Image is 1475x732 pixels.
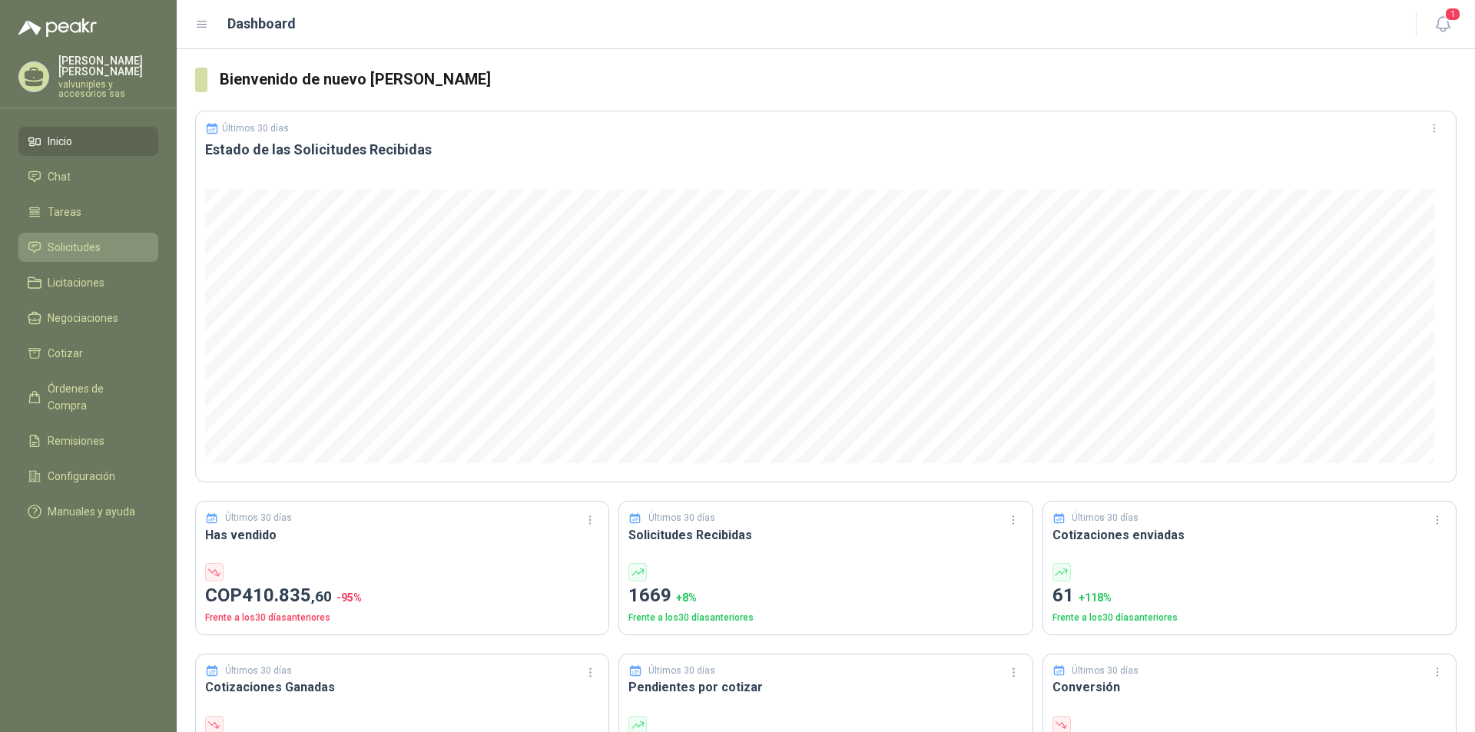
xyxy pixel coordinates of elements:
span: Chat [48,168,71,185]
h3: Conversión [1052,677,1447,697]
span: + 118 % [1079,591,1112,604]
p: [PERSON_NAME] [PERSON_NAME] [58,55,158,77]
a: Configuración [18,462,158,491]
p: Últimos 30 días [225,511,292,525]
a: Inicio [18,127,158,156]
span: Licitaciones [48,274,104,291]
button: 1 [1429,11,1457,38]
h1: Dashboard [227,13,296,35]
span: Manuales y ayuda [48,503,135,520]
p: Últimos 30 días [648,511,715,525]
h3: Cotizaciones Ganadas [205,677,599,697]
a: Negociaciones [18,303,158,333]
a: Tareas [18,197,158,227]
p: 61 [1052,581,1447,611]
a: Chat [18,162,158,191]
p: Frente a los 30 días anteriores [205,611,599,625]
p: Últimos 30 días [225,664,292,678]
span: Órdenes de Compra [48,380,144,414]
p: Últimos 30 días [222,123,289,134]
h3: Pendientes por cotizar [628,677,1023,697]
span: ,60 [311,588,332,605]
p: valvuniples y accesorios sas [58,80,158,98]
span: -95 % [336,591,362,604]
span: Negociaciones [48,310,118,326]
span: 410.835 [242,585,332,606]
p: Últimos 30 días [1072,664,1139,678]
span: Remisiones [48,432,104,449]
span: 1 [1444,7,1461,22]
span: Inicio [48,133,72,150]
span: Configuración [48,468,115,485]
span: Tareas [48,204,81,220]
img: Logo peakr [18,18,97,37]
h3: Estado de las Solicitudes Recibidas [205,141,1447,159]
p: Frente a los 30 días anteriores [1052,611,1447,625]
a: Licitaciones [18,268,158,297]
p: Últimos 30 días [1072,511,1139,525]
h3: Cotizaciones enviadas [1052,525,1447,545]
p: Últimos 30 días [648,664,715,678]
h3: Bienvenido de nuevo [PERSON_NAME] [220,68,1457,91]
span: + 8 % [676,591,697,604]
span: Solicitudes [48,239,101,256]
a: Solicitudes [18,233,158,262]
h3: Solicitudes Recibidas [628,525,1023,545]
a: Cotizar [18,339,158,368]
h3: Has vendido [205,525,599,545]
a: Remisiones [18,426,158,455]
p: 1669 [628,581,1023,611]
span: Cotizar [48,345,83,362]
p: COP [205,581,599,611]
a: Órdenes de Compra [18,374,158,420]
p: Frente a los 30 días anteriores [628,611,1023,625]
a: Manuales y ayuda [18,497,158,526]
